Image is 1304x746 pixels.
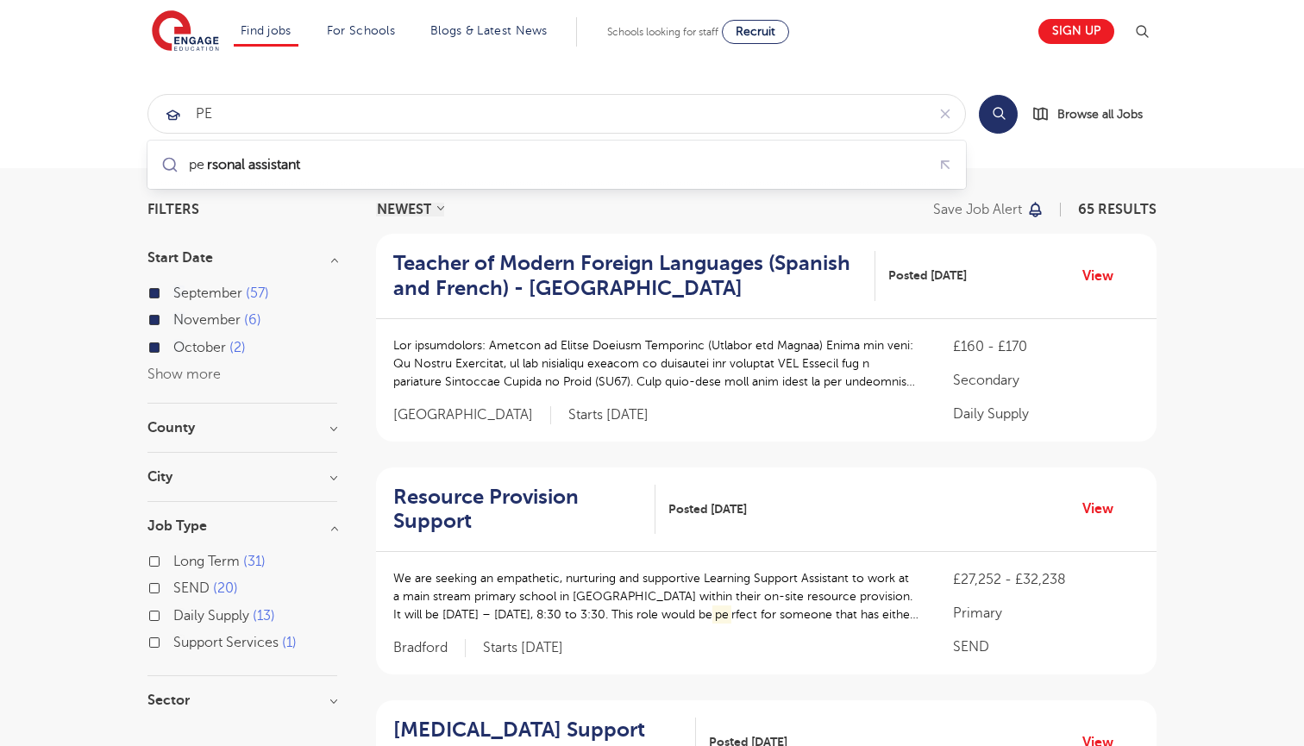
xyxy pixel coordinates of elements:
[173,285,242,301] span: September
[430,24,548,37] a: Blogs & Latest News
[147,367,221,382] button: Show more
[173,340,226,355] span: October
[953,603,1139,624] p: Primary
[173,340,185,351] input: October 2
[888,266,967,285] span: Posted [DATE]
[246,285,269,301] span: 57
[933,203,1022,216] p: Save job alert
[173,608,249,624] span: Daily Supply
[712,605,731,624] mark: pe
[204,154,303,175] mark: rsonal assistant
[173,312,185,323] input: November 6
[953,336,1139,357] p: £160 - £170
[213,580,238,596] span: 20
[1082,498,1126,520] a: View
[736,25,775,38] span: Recruit
[189,156,303,173] div: pe
[393,569,918,624] p: We are seeking an empathetic, nurturing and supportive Learning Support Assistant to work at a ma...
[1038,19,1114,44] a: Sign up
[173,580,185,592] input: SEND 20
[925,95,965,133] button: Clear
[147,519,337,533] h3: Job Type
[147,693,337,707] h3: Sector
[173,635,185,646] input: Support Services 1
[568,406,649,424] p: Starts [DATE]
[953,636,1139,657] p: SEND
[953,569,1139,590] p: £27,252 - £32,238
[154,147,959,182] ul: Submit
[282,635,297,650] span: 1
[393,251,862,301] h2: Teacher of Modern Foreign Languages (Spanish and French) - [GEOGRAPHIC_DATA]
[173,608,185,619] input: Daily Supply 13
[147,421,337,435] h3: County
[393,251,875,301] a: Teacher of Modern Foreign Languages (Spanish and French) - [GEOGRAPHIC_DATA]
[253,608,275,624] span: 13
[173,554,185,565] input: Long Term 31
[173,580,210,596] span: SEND
[244,312,261,328] span: 6
[173,554,240,569] span: Long Term
[393,639,466,657] span: Bradford
[173,635,279,650] span: Support Services
[1031,104,1157,124] a: Browse all Jobs
[147,94,966,134] div: Submit
[668,500,747,518] span: Posted [DATE]
[147,470,337,484] h3: City
[147,251,337,265] h3: Start Date
[148,95,925,133] input: Submit
[173,285,185,297] input: September 57
[1057,104,1143,124] span: Browse all Jobs
[979,95,1018,134] button: Search
[147,203,199,216] span: Filters
[243,554,266,569] span: 31
[932,152,959,179] button: Fill query with "personal assistant"
[241,24,292,37] a: Find jobs
[483,639,563,657] p: Starts [DATE]
[327,24,395,37] a: For Schools
[393,406,551,424] span: [GEOGRAPHIC_DATA]
[933,203,1044,216] button: Save job alert
[607,26,718,38] span: Schools looking for staff
[229,340,246,355] span: 2
[1078,202,1157,217] span: 65 RESULTS
[393,336,918,391] p: Lor ipsumdolors: Ametcon ad Elitse Doeiusm Temporinc (Utlabor etd Magnaa) Enima min veni: Qu Nost...
[953,404,1139,424] p: Daily Supply
[953,370,1139,391] p: Secondary
[393,485,642,535] h2: Resource Provision Support
[152,10,219,53] img: Engage Education
[173,312,241,328] span: November
[1082,265,1126,287] a: View
[393,485,655,535] a: Resource Provision Support
[722,20,789,44] a: Recruit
